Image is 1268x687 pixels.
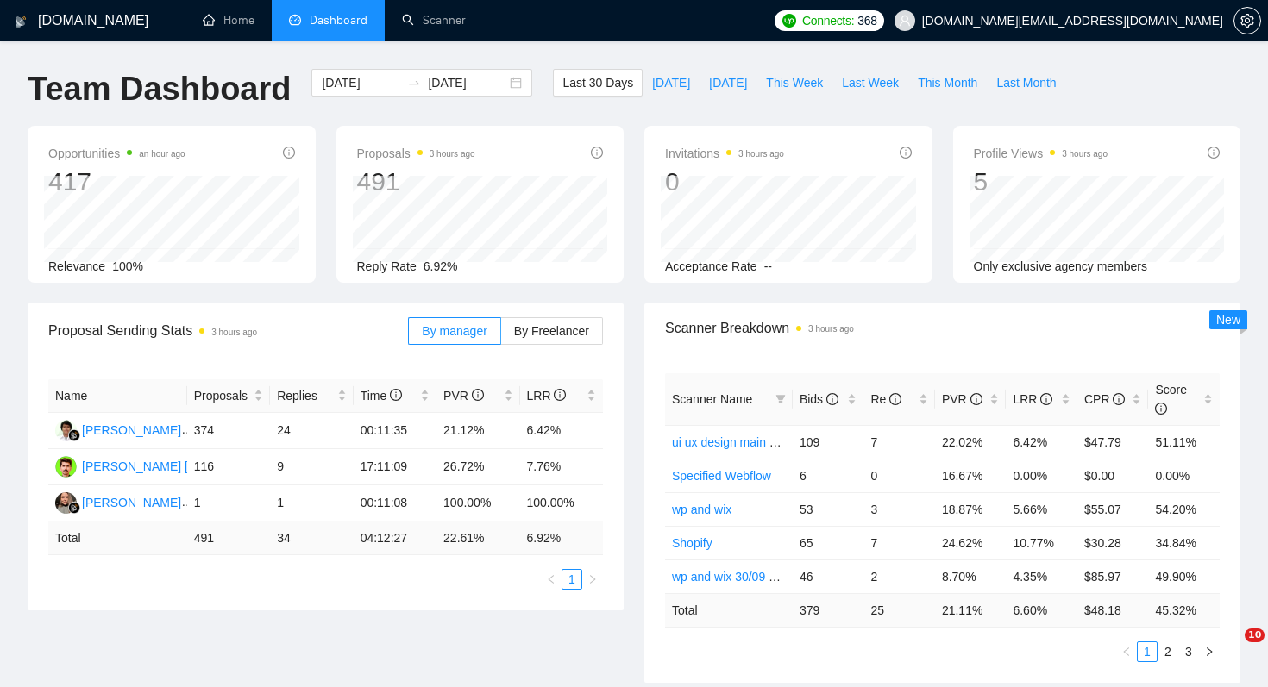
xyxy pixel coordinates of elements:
span: By Freelancer [514,324,589,338]
a: searchScanner [402,13,466,28]
span: Profile Views [974,143,1108,164]
div: [PERSON_NAME] [PERSON_NAME] [82,457,284,476]
th: Proposals [187,379,270,413]
span: info-circle [591,147,603,159]
span: info-circle [554,389,566,401]
td: 100.00% [436,485,519,521]
td: 26.72% [436,449,519,485]
td: 21.12% [436,413,519,449]
button: setting [1233,7,1261,34]
span: info-circle [1208,147,1220,159]
td: 49.90% [1148,559,1220,593]
img: VM [55,492,77,514]
td: 1 [270,485,353,521]
span: Bids [800,392,838,406]
td: 00:11:35 [354,413,436,449]
td: 7 [863,526,935,559]
td: 04:12:27 [354,521,436,555]
td: $55.07 [1077,492,1149,526]
span: By manager [422,324,486,338]
span: right [1204,646,1215,657]
button: right [582,569,603,590]
img: upwork-logo.png [782,14,796,28]
time: 3 hours ago [430,149,475,159]
span: info-circle [390,389,402,401]
td: 54.20% [1148,492,1220,526]
div: 0 [665,166,784,198]
span: Last Week [842,73,899,92]
a: Specified Webflow [672,469,771,483]
td: 22.61 % [436,521,519,555]
a: homeHome [203,13,254,28]
td: 116 [187,449,270,485]
span: This Month [918,73,977,92]
td: 6.42% [520,413,604,449]
time: an hour ago [139,149,185,159]
iframe: Intercom live chat [1209,628,1251,670]
td: $85.97 [1077,559,1149,593]
span: dashboard [289,14,301,26]
td: $47.79 [1077,425,1149,459]
td: 1 [187,485,270,521]
span: CPR [1084,392,1125,406]
td: 3 [863,492,935,526]
td: 45.32 % [1148,593,1220,627]
div: [PERSON_NAME] [82,493,181,512]
td: 2 [863,559,935,593]
td: 6.60 % [1006,593,1077,627]
span: Opportunities [48,143,185,164]
span: LRR [1013,392,1052,406]
span: Proposals [194,386,250,405]
td: Total [665,593,793,627]
li: 2 [1158,641,1178,662]
td: 4.35% [1006,559,1077,593]
time: 3 hours ago [1062,149,1108,159]
span: Acceptance Rate [665,259,757,273]
span: setting [1234,14,1260,28]
span: Time [361,389,402,403]
td: 379 [793,593,864,627]
li: Next Page [582,569,603,590]
input: Start date [322,73,400,92]
span: 100% [112,259,143,273]
a: Shopify [672,536,712,550]
span: info-circle [889,393,901,405]
input: End date [428,73,506,92]
button: This Month [908,69,987,97]
time: 3 hours ago [808,324,854,334]
td: 00:11:08 [354,485,436,521]
span: left [546,574,556,584]
td: 34.84% [1148,526,1220,559]
a: 1 [562,570,581,589]
td: 16.67% [935,459,1007,492]
time: 3 hours ago [211,328,257,337]
button: Last 30 Days [553,69,643,97]
button: right [1199,641,1220,662]
button: left [541,569,562,590]
span: Proposals [357,143,475,164]
div: 491 [357,166,475,198]
td: 6.42% [1006,425,1077,459]
td: Total [48,521,187,555]
span: left [1121,646,1132,657]
td: 8.70% [935,559,1007,593]
span: info-circle [1040,393,1052,405]
td: 0 [863,459,935,492]
th: Replies [270,379,353,413]
button: [DATE] [700,69,756,97]
td: 0.00% [1006,459,1077,492]
img: logo [15,8,27,35]
button: Last Month [987,69,1065,97]
a: KJ[PERSON_NAME] [55,422,181,436]
span: info-circle [970,393,982,405]
a: 3 [1179,642,1198,661]
span: Last Month [996,73,1056,92]
span: Last 30 Days [562,73,633,92]
div: 417 [48,166,185,198]
span: PVR [942,392,982,406]
button: left [1116,641,1137,662]
li: Next Page [1199,641,1220,662]
td: 10.77% [1006,526,1077,559]
a: 2 [1158,642,1177,661]
span: info-circle [1155,403,1167,415]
